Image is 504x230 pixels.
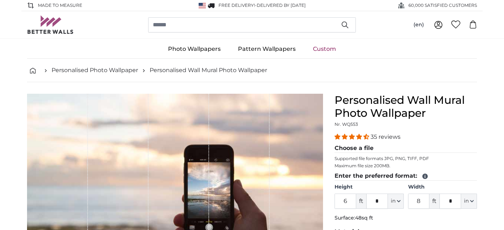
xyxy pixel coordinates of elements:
p: Maximum file size 200MB. [335,163,477,169]
span: ft [429,194,439,209]
span: 48sq ft [355,214,373,221]
button: in [461,194,477,209]
img: United States [199,3,206,8]
a: Photo Wallpapers [159,40,229,58]
legend: Choose a file [335,144,477,153]
span: 60,000 SATISFIED CUSTOMERS [408,2,477,9]
span: 4.34 stars [335,133,371,140]
label: Height [335,183,403,191]
nav: breadcrumbs [27,59,477,82]
p: Supported file formats JPG, PNG, TIFF, PDF [335,156,477,162]
button: (en) [408,18,430,31]
span: in [464,198,469,205]
p: Surface: [335,214,477,222]
a: Personalised Wall Mural Photo Wallpaper [150,66,267,75]
a: Pattern Wallpapers [229,40,304,58]
span: Nr. WQ553 [335,121,358,127]
span: 35 reviews [371,133,401,140]
span: Made to Measure [38,2,82,9]
span: ft [356,194,366,209]
button: in [388,194,404,209]
a: Personalised Photo Wallpaper [52,66,138,75]
span: FREE delivery! [218,3,255,8]
span: Delivered by [DATE] [257,3,306,8]
span: - [255,3,306,8]
img: Betterwalls [27,16,74,34]
a: Custom [304,40,345,58]
h1: Personalised Wall Mural Photo Wallpaper [335,94,477,120]
legend: Enter the preferred format: [335,172,477,181]
label: Width [408,183,477,191]
span: in [391,198,395,205]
